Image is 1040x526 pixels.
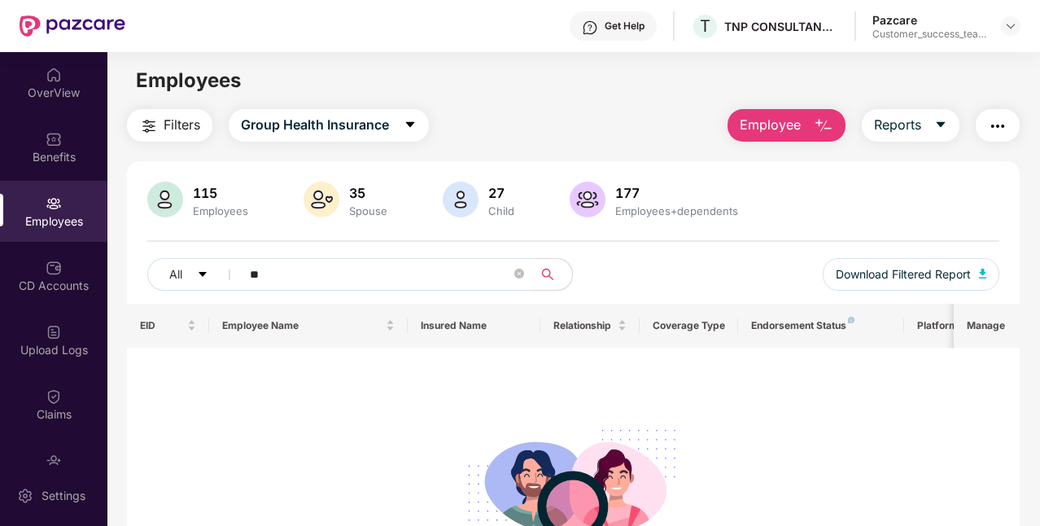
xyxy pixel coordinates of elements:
div: Endorsement Status [751,319,890,332]
th: EID [127,304,210,348]
span: Employees [136,68,241,92]
div: Pazcare [872,12,986,28]
img: svg+xml;base64,PHN2ZyB4bWxucz0iaHR0cDovL3d3dy53My5vcmcvMjAwMC9zdmciIHhtbG5zOnhsaW5rPSJodHRwOi8vd3... [443,182,478,217]
img: svg+xml;base64,PHN2ZyB4bWxucz0iaHR0cDovL3d3dy53My5vcmcvMjAwMC9zdmciIHhtbG5zOnhsaW5rPSJodHRwOi8vd3... [147,182,183,217]
span: Group Health Insurance [241,115,389,135]
div: 177 [612,185,741,201]
span: All [169,265,182,283]
div: Child [485,204,518,217]
button: Employee [728,109,846,142]
img: svg+xml;base64,PHN2ZyB4bWxucz0iaHR0cDovL3d3dy53My5vcmcvMjAwMC9zdmciIHdpZHRoPSIyNCIgaGVpZ2h0PSIyNC... [139,116,159,136]
img: svg+xml;base64,PHN2ZyBpZD0iRW1wbG95ZWVzIiB4bWxucz0iaHR0cDovL3d3dy53My5vcmcvMjAwMC9zdmciIHdpZHRoPS... [46,195,62,212]
img: svg+xml;base64,PHN2ZyB4bWxucz0iaHR0cDovL3d3dy53My5vcmcvMjAwMC9zdmciIHdpZHRoPSIyNCIgaGVpZ2h0PSIyNC... [988,116,1007,136]
span: search [532,268,564,281]
img: svg+xml;base64,PHN2ZyBpZD0iRW5kb3JzZW1lbnRzIiB4bWxucz0iaHR0cDovL3d3dy53My5vcmcvMjAwMC9zdmciIHdpZH... [46,453,62,469]
button: Group Health Insurancecaret-down [229,109,429,142]
div: Employees+dependents [612,204,741,217]
span: close-circle [514,269,524,278]
img: svg+xml;base64,PHN2ZyBpZD0iRHJvcGRvd24tMzJ4MzIiIHhtbG5zPSJodHRwOi8vd3d3LnczLm9yZy8yMDAwL3N2ZyIgd2... [1004,20,1017,33]
img: svg+xml;base64,PHN2ZyBpZD0iQ0RfQWNjb3VudHMiIGRhdGEtbmFtZT0iQ0QgQWNjb3VudHMiIHhtbG5zPSJodHRwOi8vd3... [46,260,62,276]
button: Reportscaret-down [862,109,959,142]
img: svg+xml;base64,PHN2ZyBpZD0iU2V0dGluZy0yMHgyMCIgeG1sbnM9Imh0dHA6Ly93d3cudzMub3JnLzIwMDAvc3ZnIiB3aW... [17,488,33,504]
div: 35 [346,185,391,201]
span: Download Filtered Report [836,265,971,283]
span: Employee Name [222,319,382,332]
span: close-circle [514,267,524,283]
div: Employees [190,204,251,217]
img: svg+xml;base64,PHN2ZyBpZD0iQmVuZWZpdHMiIHhtbG5zPSJodHRwOi8vd3d3LnczLm9yZy8yMDAwL3N2ZyIgd2lkdGg9Ij... [46,131,62,147]
span: EID [140,319,185,332]
span: T [700,16,710,36]
img: svg+xml;base64,PHN2ZyBpZD0iQ2xhaW0iIHhtbG5zPSJodHRwOi8vd3d3LnczLm9yZy8yMDAwL3N2ZyIgd2lkdGg9IjIwIi... [46,388,62,405]
span: Employee [740,115,801,135]
div: 115 [190,185,251,201]
div: Customer_success_team_lead [872,28,986,41]
button: Allcaret-down [147,258,247,291]
span: Filters [164,115,200,135]
div: 27 [485,185,518,201]
button: Download Filtered Report [823,258,1000,291]
div: Platform Status [917,319,1007,332]
div: TNP CONSULTANCY PRIVATE LIMITED [724,19,838,34]
th: Coverage Type [640,304,739,348]
th: Insured Name [408,304,540,348]
img: svg+xml;base64,PHN2ZyBpZD0iSGVscC0zMngzMiIgeG1sbnM9Imh0dHA6Ly93d3cudzMub3JnLzIwMDAvc3ZnIiB3aWR0aD... [582,20,598,36]
th: Manage [954,304,1020,348]
img: svg+xml;base64,PHN2ZyBpZD0iSG9tZSIgeG1sbnM9Imh0dHA6Ly93d3cudzMub3JnLzIwMDAvc3ZnIiB3aWR0aD0iMjAiIG... [46,67,62,83]
img: svg+xml;base64,PHN2ZyB4bWxucz0iaHR0cDovL3d3dy53My5vcmcvMjAwMC9zdmciIHhtbG5zOnhsaW5rPSJodHRwOi8vd3... [814,116,833,136]
span: caret-down [404,118,417,133]
span: caret-down [197,269,208,282]
img: svg+xml;base64,PHN2ZyB4bWxucz0iaHR0cDovL3d3dy53My5vcmcvMjAwMC9zdmciIHhtbG5zOnhsaW5rPSJodHRwOi8vd3... [979,269,987,278]
img: svg+xml;base64,PHN2ZyB4bWxucz0iaHR0cDovL3d3dy53My5vcmcvMjAwMC9zdmciIHdpZHRoPSI4IiBoZWlnaHQ9IjgiIH... [848,317,854,323]
span: caret-down [934,118,947,133]
th: Employee Name [209,304,408,348]
th: Relationship [540,304,640,348]
img: svg+xml;base64,PHN2ZyB4bWxucz0iaHR0cDovL3d3dy53My5vcmcvMjAwMC9zdmciIHhtbG5zOnhsaW5rPSJodHRwOi8vd3... [570,182,605,217]
button: search [532,258,573,291]
div: Settings [37,488,90,504]
img: New Pazcare Logo [20,15,125,37]
span: Relationship [553,319,614,332]
span: Reports [874,115,921,135]
div: Spouse [346,204,391,217]
img: svg+xml;base64,PHN2ZyB4bWxucz0iaHR0cDovL3d3dy53My5vcmcvMjAwMC9zdmciIHhtbG5zOnhsaW5rPSJodHRwOi8vd3... [304,182,339,217]
img: svg+xml;base64,PHN2ZyBpZD0iVXBsb2FkX0xvZ3MiIGRhdGEtbmFtZT0iVXBsb2FkIExvZ3MiIHhtbG5zPSJodHRwOi8vd3... [46,324,62,340]
div: Get Help [605,20,645,33]
button: Filters [127,109,212,142]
